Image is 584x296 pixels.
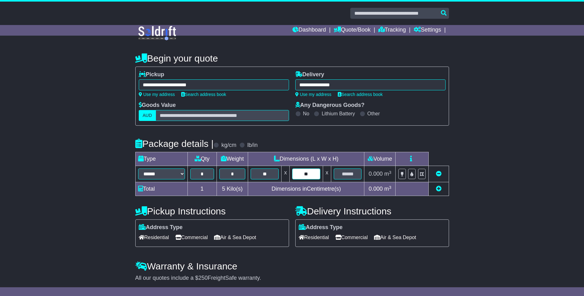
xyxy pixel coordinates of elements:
[247,142,257,149] label: lb/in
[378,25,406,36] a: Tracking
[175,233,208,242] span: Commercial
[135,275,449,282] div: All our quotes include a $ FreightSafe warranty.
[299,233,329,242] span: Residential
[334,25,371,36] a: Quote/Book
[295,92,332,97] a: Use my address
[135,182,187,196] td: Total
[221,142,236,149] label: kg/cm
[414,25,441,36] a: Settings
[139,102,176,109] label: Goods Value
[367,111,380,117] label: Other
[292,25,326,36] a: Dashboard
[374,233,416,242] span: Air & Sea Depot
[384,171,392,177] span: m
[139,110,156,121] label: AUD
[217,182,248,196] td: Kilo(s)
[139,71,164,78] label: Pickup
[389,185,392,190] sup: 3
[135,138,214,149] h4: Package details |
[135,206,289,216] h4: Pickup Instructions
[198,275,208,281] span: 250
[295,102,365,109] label: Any Dangerous Goods?
[335,233,368,242] span: Commercial
[135,152,187,166] td: Type
[369,186,383,192] span: 0.000
[369,171,383,177] span: 0.000
[135,53,449,63] h4: Begin your quote
[248,182,364,196] td: Dimensions in Centimetre(s)
[187,182,217,196] td: 1
[139,224,183,231] label: Address Type
[322,111,355,117] label: Lithium Battery
[303,111,309,117] label: No
[295,71,324,78] label: Delivery
[181,92,226,97] a: Search address book
[384,186,392,192] span: m
[282,166,290,182] td: x
[135,261,449,271] h4: Warranty & Insurance
[323,166,331,182] td: x
[217,152,248,166] td: Weight
[436,186,442,192] a: Add new item
[248,152,364,166] td: Dimensions (L x W x H)
[214,233,256,242] span: Air & Sea Depot
[389,170,392,175] sup: 3
[139,233,169,242] span: Residential
[338,92,383,97] a: Search address book
[139,92,175,97] a: Use my address
[187,152,217,166] td: Qty
[222,186,225,192] span: 5
[299,224,343,231] label: Address Type
[364,152,396,166] td: Volume
[295,206,449,216] h4: Delivery Instructions
[436,171,442,177] a: Remove this item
